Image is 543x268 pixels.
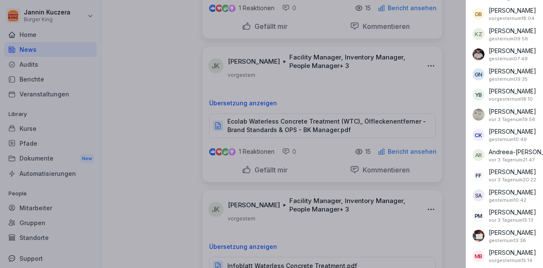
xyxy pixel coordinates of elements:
[473,8,484,20] div: DB
[489,67,536,76] p: [PERSON_NAME]
[489,127,536,136] p: [PERSON_NAME]
[489,257,532,264] p: 5. Oktober 2025 um 15:14
[473,48,484,60] img: tw5tnfnssutukm6nhmovzqwr.png
[489,197,526,204] p: 6. Oktober 2025 um 10:42
[489,188,536,197] p: [PERSON_NAME]
[489,76,528,83] p: 6. Oktober 2025 um 09:35
[489,55,528,62] p: 6. Oktober 2025 um 07:49
[489,208,536,217] p: [PERSON_NAME]
[489,35,528,42] p: 6. Oktober 2025 um 09:58
[489,15,535,22] p: 5. Oktober 2025 um 18:04
[489,116,535,123] p: 4. Oktober 2025 um 19:56
[473,189,484,201] div: SA
[489,217,533,224] p: 4. Oktober 2025 um 15:13
[489,167,536,176] p: [PERSON_NAME]
[489,237,526,244] p: 6. Oktober 2025 um 13:38
[473,68,484,80] div: GN
[489,156,535,164] p: 4. Oktober 2025 um 21:47
[489,176,536,183] p: 4. Oktober 2025 um 20:22
[489,87,536,96] p: [PERSON_NAME]
[473,169,484,181] div: FF
[473,89,484,101] div: YB
[489,96,533,103] p: 5. Oktober 2025 um 18:10
[473,109,484,121] img: kmgd3ijskurtbkmrmfhcj6f5.png
[489,228,536,237] p: [PERSON_NAME]
[489,107,536,116] p: [PERSON_NAME]
[473,210,484,222] div: PM
[473,230,484,242] img: ub37hjqnkufeo164u8jpbnwz.png
[489,46,536,55] p: [PERSON_NAME]
[473,250,484,262] div: MB
[489,136,527,143] p: 6. Oktober 2025 um 10:49
[489,6,536,15] p: [PERSON_NAME]
[489,248,536,257] p: [PERSON_NAME]
[489,26,536,35] p: [PERSON_NAME]
[473,28,484,40] div: KZ
[473,149,484,161] div: AR
[473,129,484,141] div: CK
